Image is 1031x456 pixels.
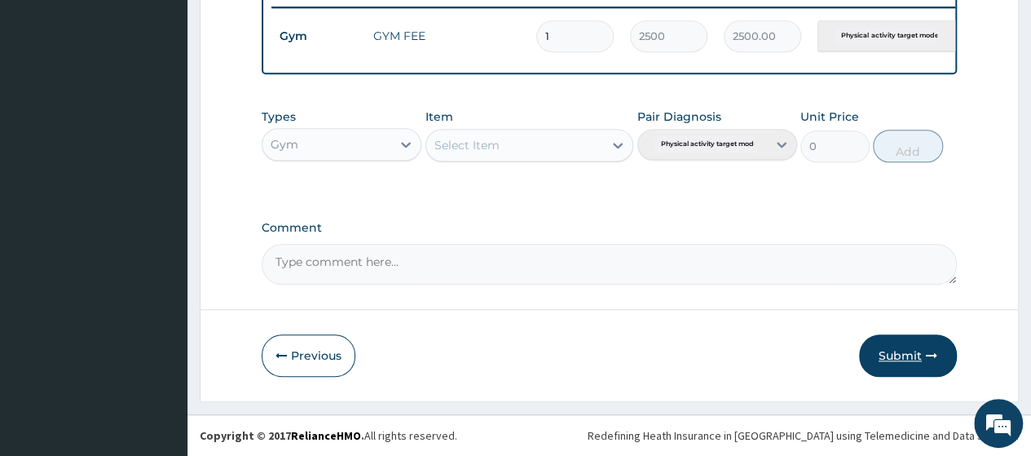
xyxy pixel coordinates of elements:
label: Types [262,110,296,124]
img: d_794563401_company_1708531726252_794563401 [30,82,66,122]
div: Gym [271,136,298,153]
label: Comment [262,221,957,235]
label: Pair Diagnosis [637,108,721,125]
strong: Copyright © 2017 . [200,428,364,443]
div: Redefining Heath Insurance in [GEOGRAPHIC_DATA] using Telemedicine and Data Science! [588,427,1019,444]
div: Select Item [434,137,500,153]
label: Item [425,108,453,125]
div: Chat with us now [85,91,274,113]
div: Minimize live chat window [267,8,306,47]
label: Unit Price [800,108,859,125]
button: Previous [262,334,355,377]
textarea: Type your message and hit 'Enter' [8,292,311,349]
button: Submit [859,334,957,377]
td: Gym [271,21,365,51]
td: GYM FEE [365,20,528,52]
button: Add [873,130,942,162]
span: We're online! [95,129,225,294]
footer: All rights reserved. [187,414,1031,456]
a: RelianceHMO [291,428,361,443]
